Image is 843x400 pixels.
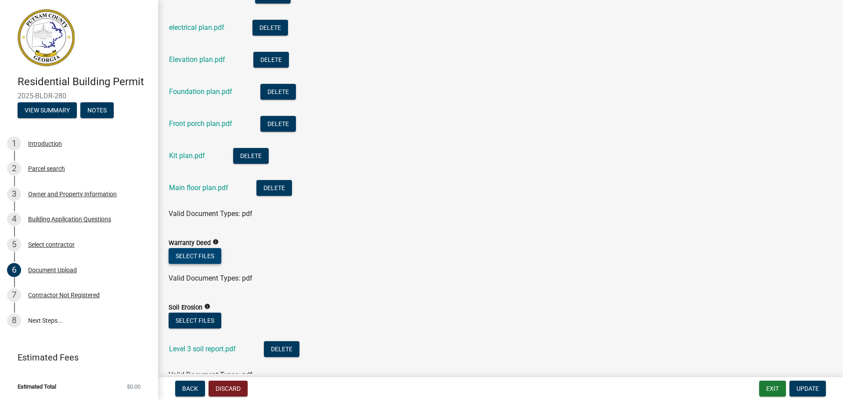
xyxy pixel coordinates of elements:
button: Select files [169,248,221,264]
button: Delete [253,52,289,68]
div: 2 [7,162,21,176]
span: Update [796,385,819,392]
span: Valid Document Types: pdf [169,371,252,379]
wm-modal-confirm: Delete Document [253,56,289,65]
div: 4 [7,212,21,226]
button: Exit [759,381,786,396]
wm-modal-confirm: Summary [18,107,77,114]
span: Valid Document Types: pdf [169,209,252,218]
wm-modal-confirm: Delete Document [252,24,288,32]
div: Introduction [28,141,62,147]
span: 2025-BLDR-280 [18,92,140,100]
div: 7 [7,288,21,302]
button: Select files [169,313,221,328]
a: Foundation plan.pdf [169,87,232,96]
div: 5 [7,238,21,252]
span: $0.00 [127,384,140,389]
i: info [213,239,219,245]
button: Delete [233,148,269,164]
div: 1 [7,137,21,151]
div: Contractor Not Registered [28,292,100,298]
button: Delete [260,84,296,100]
button: View Summary [18,102,77,118]
div: Parcel search [28,166,65,172]
h4: Residential Building Permit [18,76,151,88]
label: Warranty Deed [169,240,211,246]
button: Delete [252,20,288,36]
div: Building Application Questions [28,216,111,222]
wm-modal-confirm: Notes [80,107,114,114]
div: Document Upload [28,267,77,273]
div: 6 [7,263,21,277]
wm-modal-confirm: Delete Document [256,184,292,193]
button: Notes [80,102,114,118]
span: Estimated Total [18,384,56,389]
a: electrical plan.pdf [169,23,224,32]
wm-modal-confirm: Delete Document [264,346,299,354]
div: 3 [7,187,21,201]
button: Delete [260,116,296,132]
div: Owner and Property Information [28,191,117,197]
wm-modal-confirm: Delete Document [233,152,269,161]
div: Select contractor [28,241,75,248]
a: Estimated Fees [7,349,144,366]
wm-modal-confirm: Delete Document [260,120,296,129]
span: Valid Document Types: pdf [169,274,252,282]
a: Level 3 soil report.pdf [169,345,236,353]
label: Soil Erosion [169,305,202,311]
i: info [204,303,210,310]
wm-modal-confirm: Delete Document [260,88,296,97]
button: Back [175,381,205,396]
a: Main floor plan.pdf [169,184,228,192]
div: 8 [7,314,21,328]
span: Back [182,385,198,392]
a: Elevation plan.pdf [169,55,225,64]
img: Putnam County, Georgia [18,9,75,66]
button: Discard [209,381,248,396]
button: Delete [256,180,292,196]
a: Front porch plan.pdf [169,119,232,128]
a: Kit plan.pdf [169,151,205,160]
button: Delete [264,341,299,357]
button: Update [789,381,826,396]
